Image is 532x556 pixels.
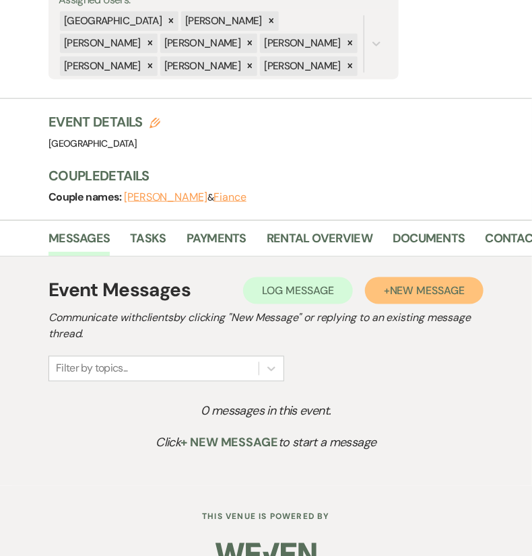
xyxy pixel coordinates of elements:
[160,34,243,53] div: [PERSON_NAME]
[187,229,246,256] a: Payments
[48,112,160,131] h3: Event Details
[56,361,128,377] div: Filter by topics...
[180,435,278,451] span: + New Message
[60,11,164,31] div: [GEOGRAPHIC_DATA]
[365,277,484,304] button: +New Message
[124,191,246,203] span: &
[262,283,334,298] span: Log Message
[60,57,143,76] div: [PERSON_NAME]
[390,283,465,298] span: New Message
[48,137,137,149] span: [GEOGRAPHIC_DATA]
[66,402,466,421] p: 0 messages in this event.
[181,11,264,31] div: [PERSON_NAME]
[48,277,191,305] h1: Event Messages
[213,192,246,203] button: Fiance
[48,190,124,204] span: Couple names:
[393,229,465,256] a: Documents
[124,192,207,203] button: [PERSON_NAME]
[260,57,343,76] div: [PERSON_NAME]
[48,229,110,256] a: Messages
[48,310,484,343] h2: Communicate with clients by clicking "New Message" or replying to an existing message thread.
[60,34,143,53] div: [PERSON_NAME]
[243,277,353,304] button: Log Message
[260,34,343,53] div: [PERSON_NAME]
[160,57,243,76] div: [PERSON_NAME]
[130,229,166,256] a: Tasks
[267,229,372,256] a: Rental Overview
[66,433,466,453] p: Click to start a message
[48,166,519,185] h3: Couple Details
